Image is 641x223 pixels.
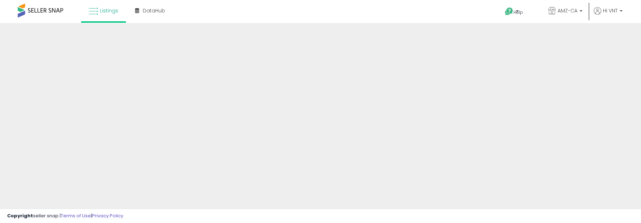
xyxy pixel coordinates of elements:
strong: Copyright [7,212,33,219]
a: Help [499,2,537,23]
a: Hi VNT [594,7,623,23]
span: Hi VNT [603,7,618,14]
i: Get Help [505,7,514,16]
span: AMZ-CA [558,7,577,14]
span: DataHub [143,7,165,14]
div: seller snap | | [7,213,123,219]
span: Help [514,9,523,15]
a: Privacy Policy [92,212,123,219]
a: Terms of Use [61,212,91,219]
span: Listings [100,7,118,14]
